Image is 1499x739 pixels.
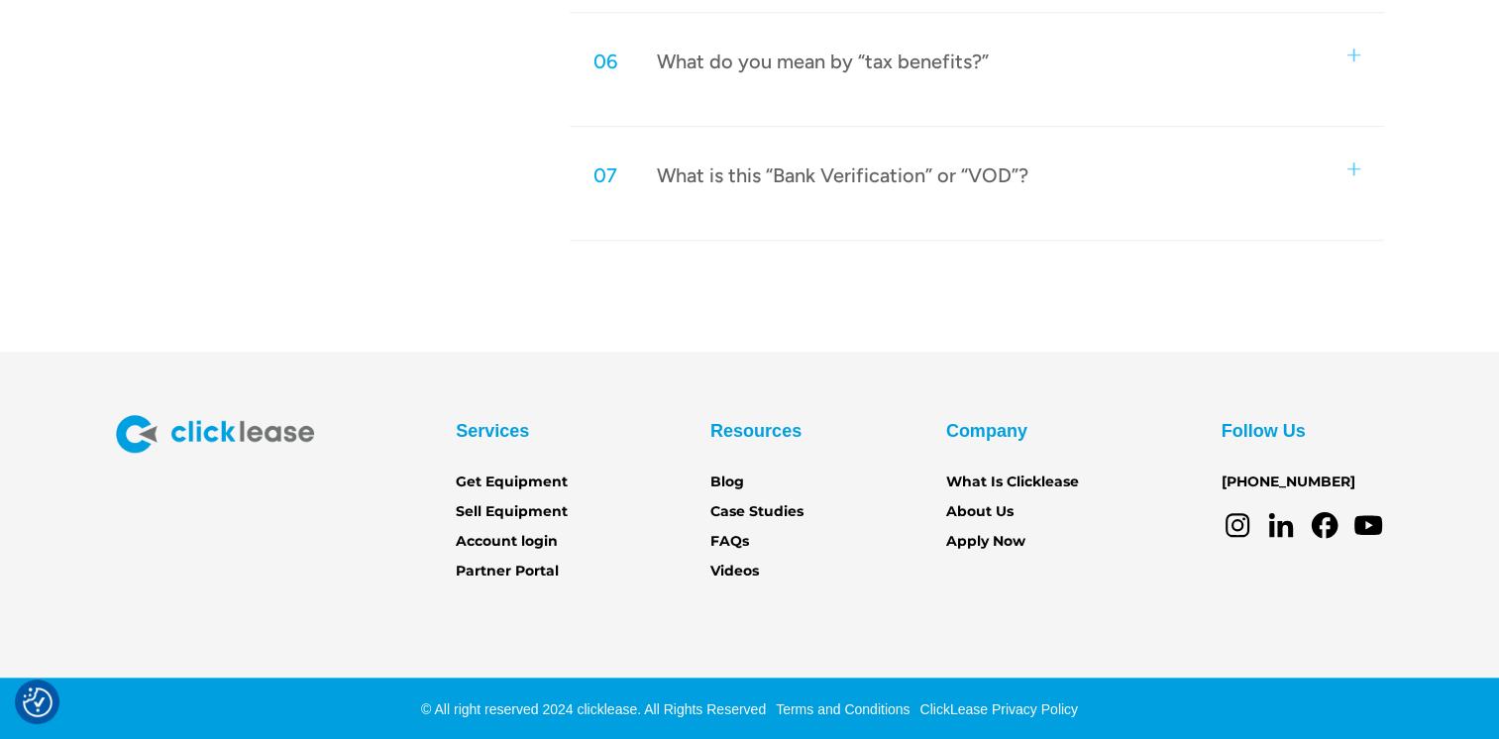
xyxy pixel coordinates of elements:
a: What Is Clicklease [946,472,1079,493]
a: Partner Portal [456,561,559,582]
a: Apply Now [946,531,1025,553]
a: About Us [946,501,1014,523]
div: 07 [593,162,617,188]
img: Revisit consent button [23,687,53,717]
img: small plus [1347,162,1360,175]
div: © All right reserved 2024 clicklease. All Rights Reserved [421,699,766,719]
a: FAQs [710,531,749,553]
a: Videos [710,561,759,582]
div: 06 [593,49,617,74]
a: Sell Equipment [456,501,568,523]
a: [PHONE_NUMBER] [1222,472,1355,493]
div: What is this “Bank Verification” or “VOD”? [657,162,1028,188]
div: What do you mean by “tax benefits?” [657,49,989,74]
a: Terms and Conditions [771,701,910,717]
a: Case Studies [710,501,803,523]
a: Get Equipment [456,472,568,493]
img: small plus [1347,49,1360,61]
a: Blog [710,472,744,493]
div: Follow Us [1222,415,1306,447]
img: Clicklease logo [116,415,314,453]
a: ClickLease Privacy Policy [914,701,1078,717]
div: Services [456,415,529,447]
div: Resources [710,415,802,447]
a: Account login [456,531,558,553]
div: Company [946,415,1027,447]
button: Consent Preferences [23,687,53,717]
